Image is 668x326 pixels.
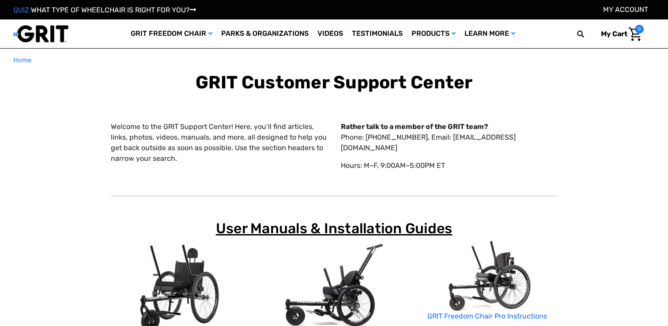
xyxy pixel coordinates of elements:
[341,121,557,153] p: Phone: [PHONE_NUMBER], Email: [EMAIL_ADDRESS][DOMAIN_NAME]
[347,19,407,48] a: Testimonials
[601,30,627,38] span: My Cart
[594,25,644,43] a: Cart with 0 items
[13,56,31,64] span: Home
[603,5,648,14] a: Account
[427,312,547,320] a: GRIT Freedom Chair Pro Instructions
[635,25,644,34] span: 0
[13,6,196,14] a: QUIZ:WHAT TYPE OF WHEELCHAIR IS RIGHT FOR YOU?
[313,19,347,48] a: Videos
[629,27,642,41] img: Cart
[341,122,488,131] strong: Rather talk to a member of the GRIT team?
[196,72,473,93] b: GRIT Customer Support Center
[581,25,594,43] input: Search
[341,160,557,171] p: Hours: M–F, 9:00AM–5:00PM ET
[13,25,68,43] img: GRIT All-Terrain Wheelchair and Mobility Equipment
[460,19,520,48] a: Learn More
[126,19,217,48] a: GRIT Freedom Chair
[217,19,313,48] a: Parks & Organizations
[13,6,31,14] span: QUIZ:
[13,55,31,65] a: Home
[13,55,655,65] nav: Breadcrumb
[216,220,453,237] span: User Manuals & Installation Guides
[111,121,327,164] p: Welcome to the GRIT Support Center! Here, you’ll find articles, links, photos, videos, manuals, a...
[407,19,460,48] a: Products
